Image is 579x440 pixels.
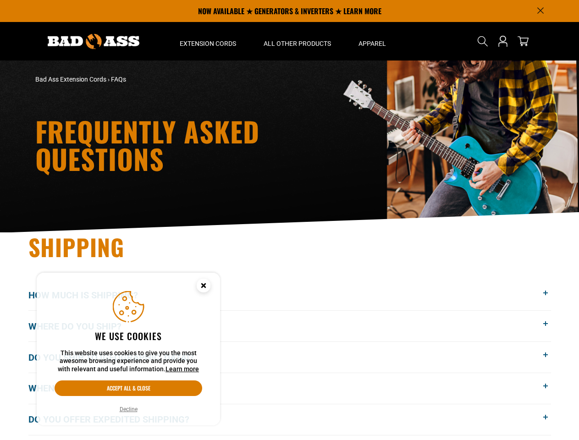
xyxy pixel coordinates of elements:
button: Do you offer expedited shipping? [28,404,551,435]
span: When will my order get here? [28,381,187,395]
button: Do you ship to [GEOGRAPHIC_DATA]? [28,342,551,373]
span: Do you ship to [GEOGRAPHIC_DATA]? [28,351,208,364]
summary: Apparel [345,22,400,60]
button: Accept all & close [55,380,202,396]
a: Bad Ass Extension Cords [35,76,106,83]
summary: All Other Products [250,22,345,60]
summary: Extension Cords [166,22,250,60]
button: When will my order get here? [28,373,551,404]
summary: Search [475,34,490,49]
aside: Cookie Consent [37,273,220,426]
span: › [108,76,110,83]
span: Apparel [358,39,386,48]
button: Where do you ship? [28,311,551,341]
p: This website uses cookies to give you the most awesome browsing experience and provide you with r... [55,349,202,374]
span: Extension Cords [180,39,236,48]
a: Learn more [165,365,199,373]
span: Do you offer expedited shipping? [28,412,203,426]
nav: breadcrumbs [35,75,370,84]
span: FAQs [111,76,126,83]
h2: We use cookies [55,330,202,342]
span: Where do you ship? [28,319,135,333]
span: Shipping [28,230,125,264]
button: How much is shipping? [28,280,551,311]
button: Decline [117,405,140,414]
h1: Frequently Asked Questions [35,117,370,172]
span: How much is shipping? [28,288,152,302]
span: All Other Products [264,39,331,48]
img: Bad Ass Extension Cords [48,34,139,49]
